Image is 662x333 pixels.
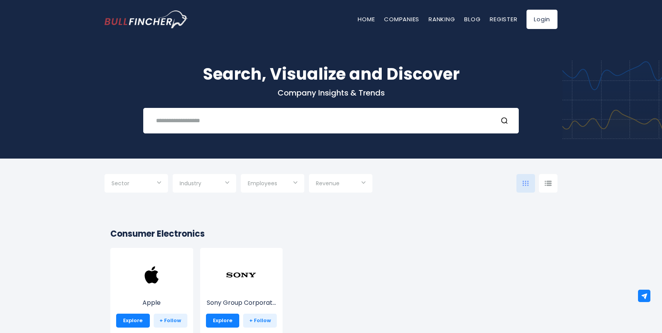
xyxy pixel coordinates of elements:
[116,314,150,328] a: Explore
[464,15,480,23] a: Blog
[384,15,419,23] a: Companies
[116,298,187,307] p: Apple
[180,177,229,191] input: Selection
[501,116,511,126] button: Search
[429,15,455,23] a: Ranking
[105,88,557,98] p: Company Insights & Trends
[105,10,188,28] img: Bullfincher logo
[523,181,529,186] img: icon-comp-grid.svg
[490,15,517,23] a: Register
[110,227,552,240] h2: Consumer Electronics
[358,15,375,23] a: Home
[116,274,187,307] a: Apple
[111,177,161,191] input: Selection
[243,314,277,328] a: + Follow
[154,314,187,328] a: + Follow
[545,181,552,186] img: icon-comp-list-view.svg
[527,10,557,29] a: Login
[226,260,257,290] img: SONY.png
[206,274,277,307] a: Sony Group Corporat...
[248,180,277,187] span: Employees
[180,180,201,187] span: Industry
[136,260,167,290] img: AAPL.png
[316,180,340,187] span: Revenue
[105,10,188,28] a: Go to homepage
[206,314,240,328] a: Explore
[111,180,129,187] span: Sector
[248,177,297,191] input: Selection
[316,177,365,191] input: Selection
[206,298,277,307] p: Sony Group Corporation
[105,62,557,86] h1: Search, Visualize and Discover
